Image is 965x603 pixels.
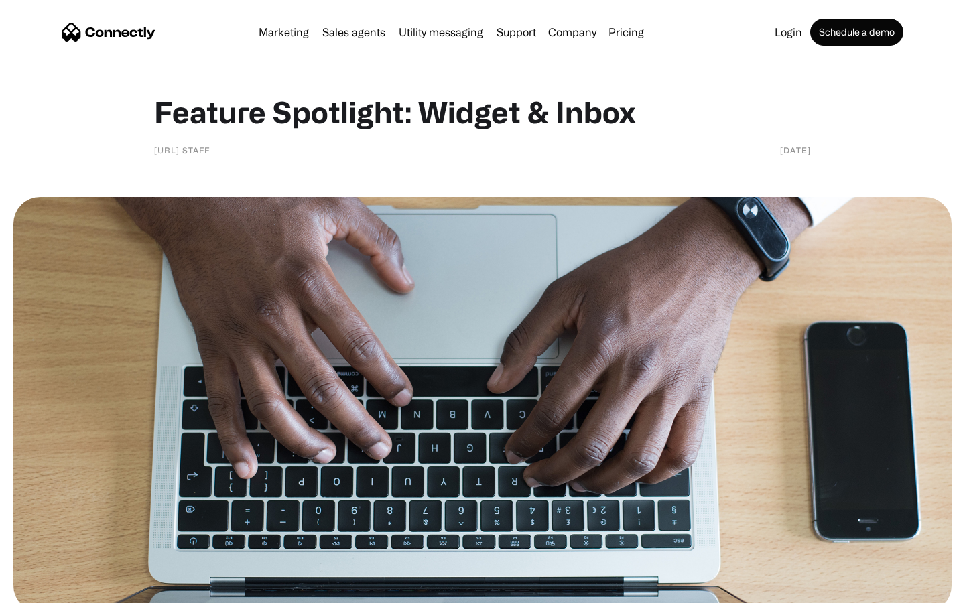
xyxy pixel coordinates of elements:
a: Pricing [603,27,649,38]
a: Utility messaging [393,27,489,38]
a: Marketing [253,27,314,38]
a: Login [769,27,808,38]
a: Sales agents [317,27,391,38]
div: [URL] staff [154,143,210,157]
ul: Language list [27,580,80,598]
a: Support [491,27,541,38]
h1: Feature Spotlight: Widget & Inbox [154,94,811,130]
aside: Language selected: English [13,580,80,598]
div: [DATE] [780,143,811,157]
a: Schedule a demo [810,19,903,46]
div: Company [548,23,596,42]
